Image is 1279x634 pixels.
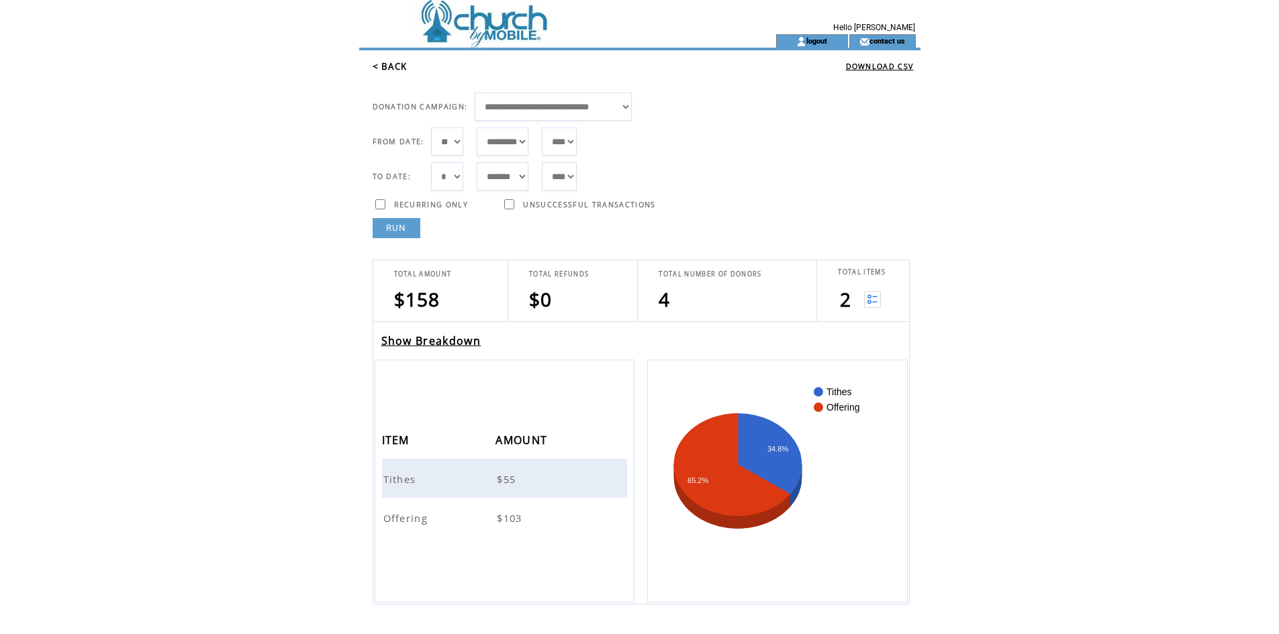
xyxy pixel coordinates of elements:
[838,268,886,276] span: TOTAL ITEMS
[767,445,788,453] text: 34.8%
[495,435,551,443] a: AMOUNT
[529,286,553,312] span: $0
[383,511,432,523] a: Offering
[826,386,852,397] text: Tithes
[529,270,589,278] span: TOTAL REFUNDS
[373,172,412,181] span: TO DATE:
[383,511,432,525] span: Offering
[668,380,886,582] svg: A chart.
[826,402,860,413] text: Offering
[840,286,851,312] span: 2
[796,36,806,47] img: account_icon.gif
[523,200,655,209] span: UNSUCCESSFUL TRANSACTIONS
[383,472,420,486] span: Tithes
[381,333,481,348] a: Show Breakdown
[394,200,469,209] span: RECURRING ONLY
[495,429,551,454] span: AMOUNT
[373,218,420,238] a: RUN
[869,36,905,45] a: contact us
[383,472,420,484] a: Tithes
[659,286,670,312] span: 4
[497,472,519,486] span: $55
[382,429,413,454] span: ITEM
[382,435,413,443] a: ITEM
[864,291,881,308] img: View list
[659,270,761,278] span: TOTAL NUMBER OF DONORS
[688,476,708,484] text: 65.2%
[806,36,827,45] a: logout
[394,286,440,312] span: $158
[373,60,408,72] a: < BACK
[373,102,468,111] span: DONATION CAMPAIGN:
[833,23,915,32] span: Hello [PERSON_NAME]
[846,62,914,71] a: DOWNLOAD CSV
[394,270,452,278] span: TOTAL AMOUNT
[497,511,525,525] span: $103
[373,137,424,146] span: FROM DATE:
[859,36,869,47] img: contact_us_icon.gif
